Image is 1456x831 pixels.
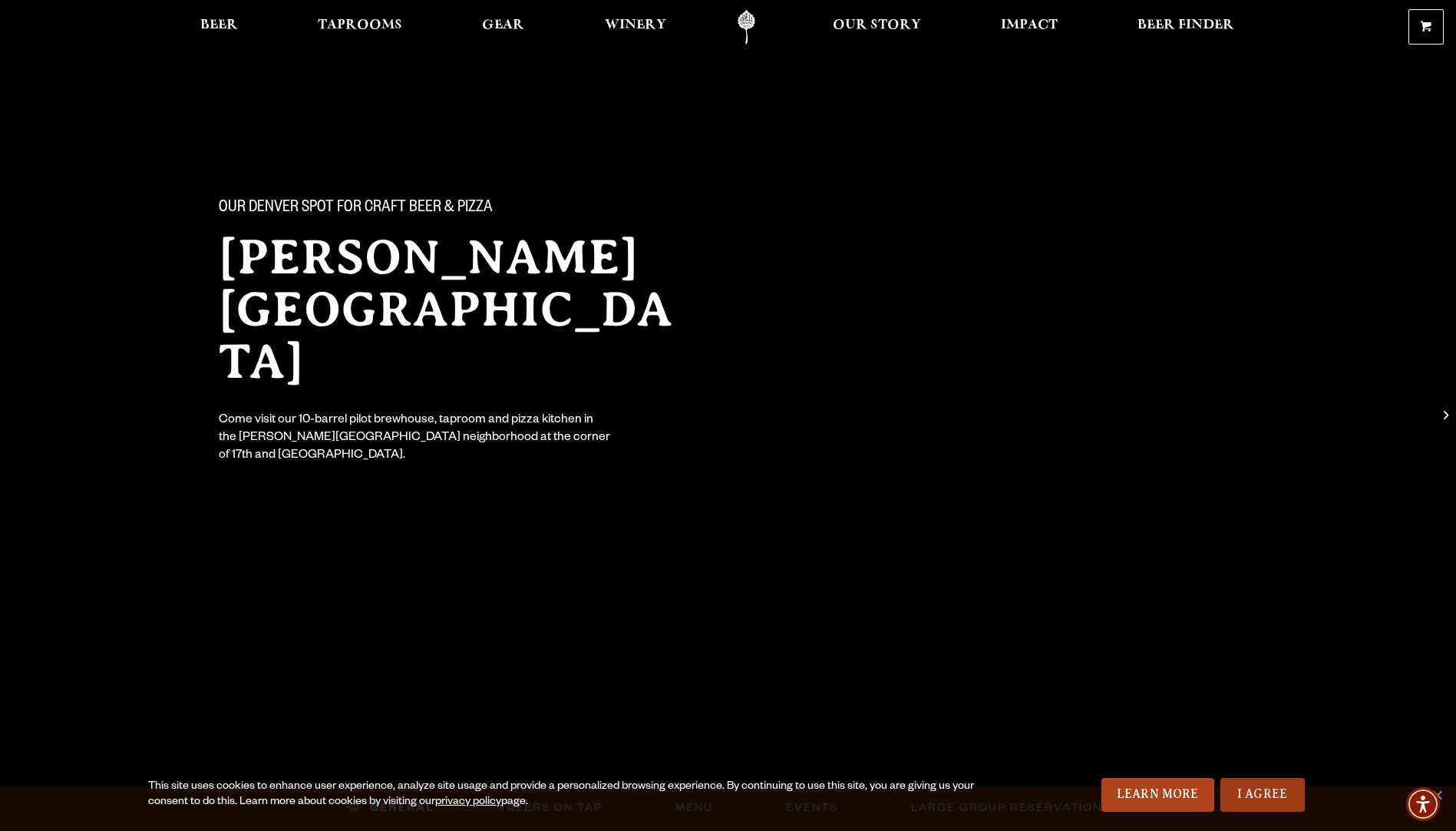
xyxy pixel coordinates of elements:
div: Accessibility Menu [1406,787,1440,821]
span: Taprooms [318,19,402,31]
a: Impact [991,10,1068,45]
h2: [PERSON_NAME][GEOGRAPHIC_DATA] [219,231,698,388]
span: Winery [605,19,666,31]
div: This site uses cookies to enhance user experience, analyze site usage and provide a personalized ... [148,780,976,810]
a: Winery [595,10,676,45]
a: Taprooms [308,10,412,45]
a: Odell Home [718,10,775,45]
span: Impact [1001,19,1058,31]
span: Beer Finder [1137,19,1234,31]
div: Come visit our 10-barrel pilot brewhouse, taproom and pizza kitchen in the [PERSON_NAME][GEOGRAPH... [219,412,612,465]
span: Our Story [833,19,921,31]
a: Beer Finder [1127,10,1244,45]
a: privacy policy [435,796,501,809]
a: Learn More [1101,778,1214,812]
a: Our Story [823,10,931,45]
span: Gear [482,19,524,31]
span: Beer [200,19,238,31]
a: Gear [472,10,534,45]
span: Our Denver spot for craft beer & pizza [219,199,493,219]
a: Beer [190,10,248,45]
a: I Agree [1220,778,1305,812]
